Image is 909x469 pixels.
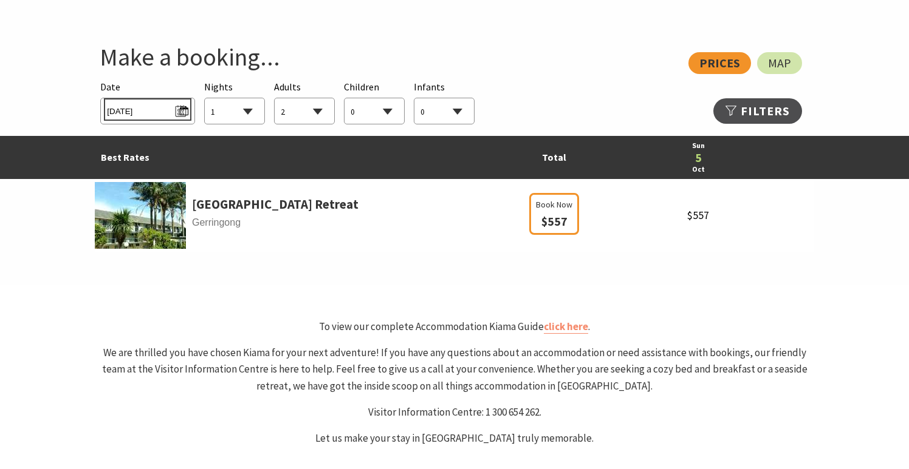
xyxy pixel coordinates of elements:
[204,79,265,125] div: Choose a number of nights
[529,216,579,228] a: Book Now $557
[95,215,526,231] span: Gerringong
[414,81,445,93] span: Infants
[526,136,582,179] td: Total
[588,140,808,152] a: Sun
[588,152,808,164] a: 5
[192,194,358,215] a: [GEOGRAPHIC_DATA] Retreat
[588,164,808,175] a: Oct
[95,319,814,335] p: To view our complete Accommodation Kiama Guide .
[274,81,301,93] span: Adults
[757,52,802,74] a: Map
[95,430,814,447] p: Let us make your stay in [GEOGRAPHIC_DATA] truly memorable.
[544,320,588,334] a: click here
[687,208,709,222] span: $557
[204,79,233,95] span: Nights
[344,81,379,93] span: Children
[95,345,814,394] p: We are thrilled you have chosen Kiama for your next adventure! If you have any questions about an...
[541,214,568,229] span: $557
[100,81,120,93] span: Date
[95,404,814,420] p: Visitor Information Centre: 1 300 654 262.
[95,182,186,249] img: parkridgea.jpg
[536,198,572,211] span: Book Now
[768,58,791,68] span: Map
[100,79,194,125] div: Please choose your desired arrival date
[107,101,188,118] span: [DATE]
[95,136,526,179] td: Best Rates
